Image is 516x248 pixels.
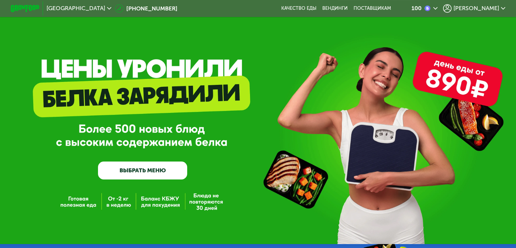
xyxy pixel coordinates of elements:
span: [PERSON_NAME] [453,6,499,11]
a: Вендинги [322,6,348,11]
a: Качество еды [281,6,316,11]
a: [PHONE_NUMBER] [115,4,177,13]
div: 100 [411,6,422,11]
div: поставщикам [354,6,391,11]
a: ВЫБРАТЬ МЕНЮ [98,162,187,179]
span: [GEOGRAPHIC_DATA] [47,6,105,11]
